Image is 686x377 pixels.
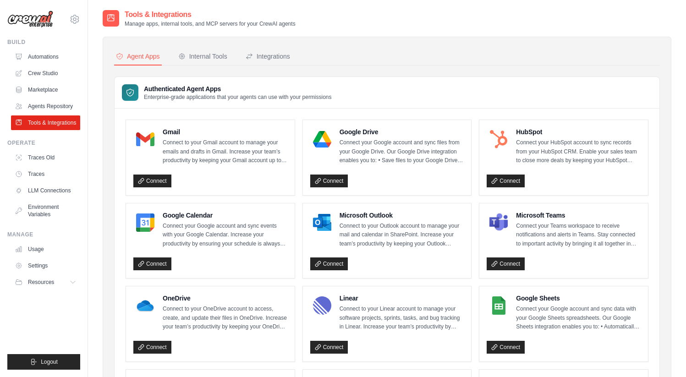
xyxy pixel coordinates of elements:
a: Connect [487,175,525,187]
div: Build [7,38,80,46]
img: Logo [7,11,53,28]
h4: Microsoft Outlook [340,211,464,220]
h4: HubSpot [516,127,641,137]
a: Connect [133,175,171,187]
h4: Google Calendar [163,211,287,220]
h4: Microsoft Teams [516,211,641,220]
a: Traces Old [11,150,80,165]
img: Linear Logo [313,296,331,315]
a: Marketplace [11,82,80,97]
a: Agents Repository [11,99,80,114]
a: Environment Variables [11,200,80,222]
p: Connect to your Outlook account to manage your mail and calendar in SharePoint. Increase your tea... [340,222,464,249]
img: Google Sheets Logo [489,296,508,315]
div: Integrations [246,52,290,61]
h4: Gmail [163,127,287,137]
a: LLM Connections [11,183,80,198]
a: Tools & Integrations [11,115,80,130]
a: Automations [11,49,80,64]
a: Crew Studio [11,66,80,81]
a: Connect [133,341,171,354]
img: Gmail Logo [136,130,154,148]
img: Microsoft Outlook Logo [313,213,331,232]
button: Resources [11,275,80,290]
img: Google Calendar Logo [136,213,154,232]
p: Enterprise-grade applications that your agents can use with your permissions [144,93,332,101]
p: Connect your Google account and sync events with your Google Calendar. Increase your productivity... [163,222,287,249]
span: Resources [28,279,54,286]
p: Connect to your OneDrive account to access, create, and update their files in OneDrive. Increase ... [163,305,287,332]
h2: Tools & Integrations [125,9,296,20]
p: Connect your Google account and sync data with your Google Sheets spreadsheets. Our Google Sheets... [516,305,641,332]
div: Internal Tools [178,52,227,61]
p: Connect to your Gmail account to manage your emails and drafts in Gmail. Increase your team’s pro... [163,138,287,165]
a: Connect [310,175,348,187]
a: Connect [310,257,348,270]
button: Logout [7,354,80,370]
button: Agent Apps [114,48,162,66]
h4: OneDrive [163,294,287,303]
img: Microsoft Teams Logo [489,213,508,232]
a: Connect [133,257,171,270]
a: Traces [11,167,80,181]
p: Connect your Teams workspace to receive notifications and alerts in Teams. Stay connected to impo... [516,222,641,249]
p: Connect your HubSpot account to sync records from your HubSpot CRM. Enable your sales team to clo... [516,138,641,165]
div: Agent Apps [116,52,160,61]
a: Connect [310,341,348,354]
img: OneDrive Logo [136,296,154,315]
a: Settings [11,258,80,273]
h4: Google Sheets [516,294,641,303]
div: Manage [7,231,80,238]
a: Connect [487,257,525,270]
h4: Google Drive [340,127,464,137]
div: Operate [7,139,80,147]
a: Usage [11,242,80,257]
a: Connect [487,341,525,354]
p: Connect your Google account and sync files from your Google Drive. Our Google Drive integration e... [340,138,464,165]
button: Integrations [244,48,292,66]
h4: Linear [340,294,464,303]
img: HubSpot Logo [489,130,508,148]
p: Manage apps, internal tools, and MCP servers for your CrewAI agents [125,20,296,27]
h3: Authenticated Agent Apps [144,84,332,93]
span: Logout [41,358,58,366]
p: Connect to your Linear account to manage your software projects, sprints, tasks, and bug tracking... [340,305,464,332]
img: Google Drive Logo [313,130,331,148]
button: Internal Tools [176,48,229,66]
